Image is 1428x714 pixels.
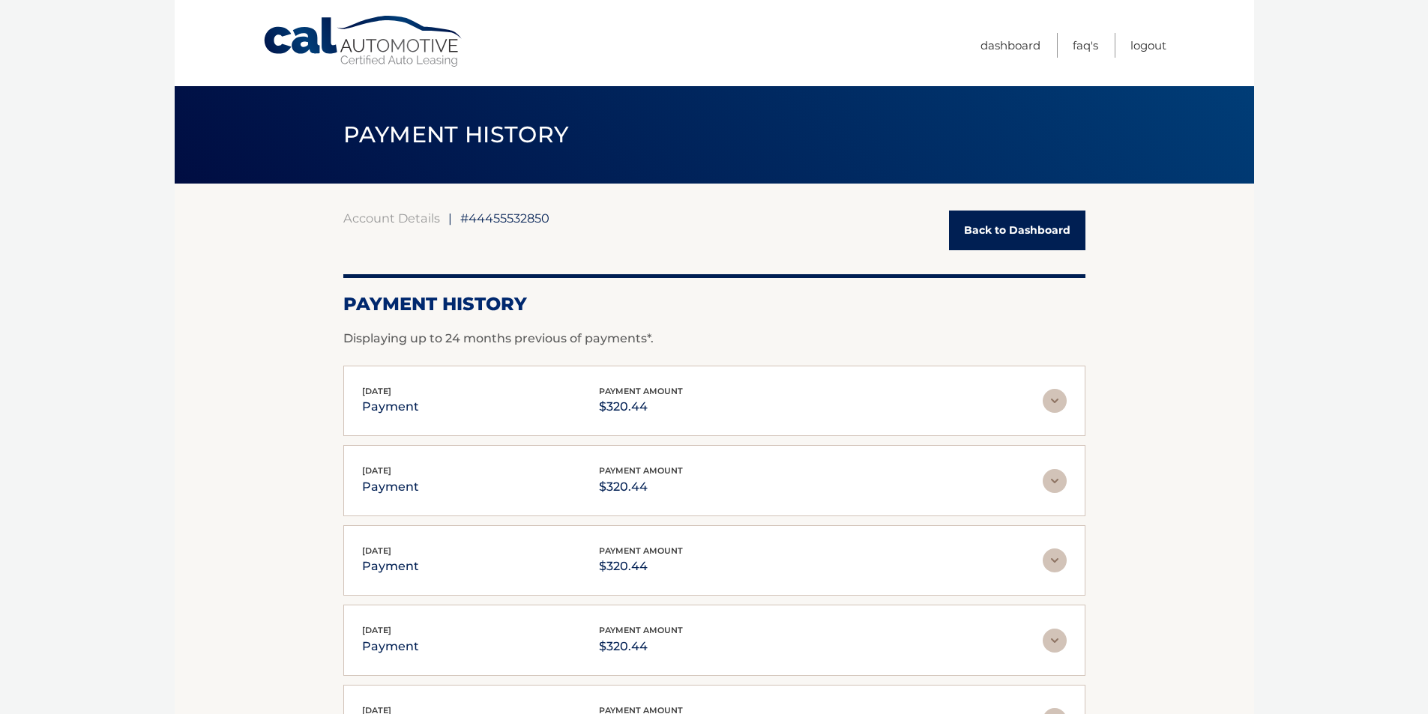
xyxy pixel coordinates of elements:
a: FAQ's [1073,33,1098,58]
p: payment [362,396,419,417]
span: payment amount [599,386,683,396]
img: accordion-rest.svg [1043,469,1067,493]
span: payment amount [599,625,683,635]
span: [DATE] [362,545,391,556]
p: payment [362,636,419,657]
img: accordion-rest.svg [1043,389,1067,413]
a: Logout [1130,33,1166,58]
p: payment [362,476,419,497]
span: PAYMENT HISTORY [343,121,569,148]
a: Account Details [343,211,440,226]
p: $320.44 [599,636,683,657]
span: #44455532850 [460,211,549,226]
h2: Payment History [343,293,1085,315]
span: [DATE] [362,625,391,635]
span: [DATE] [362,465,391,476]
span: | [448,211,452,226]
img: accordion-rest.svg [1043,548,1067,572]
p: $320.44 [599,396,683,417]
a: Back to Dashboard [949,211,1085,250]
p: $320.44 [599,476,683,497]
span: payment amount [599,465,683,476]
span: [DATE] [362,386,391,396]
p: Displaying up to 24 months previous of payments*. [343,330,1085,348]
a: Cal Automotive [262,15,465,68]
p: $320.44 [599,556,683,577]
p: payment [362,556,419,577]
span: payment amount [599,545,683,556]
a: Dashboard [980,33,1040,58]
img: accordion-rest.svg [1043,629,1067,653]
